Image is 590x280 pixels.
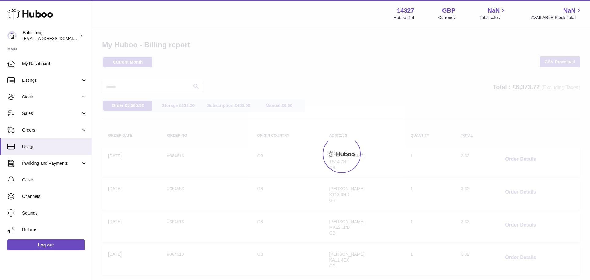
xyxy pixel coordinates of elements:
[397,6,414,15] strong: 14327
[22,144,87,150] span: Usage
[487,6,500,15] span: NaN
[22,194,87,199] span: Channels
[22,61,87,67] span: My Dashboard
[479,15,507,21] span: Total sales
[394,15,414,21] div: Huboo Ref
[22,77,81,83] span: Listings
[22,94,81,100] span: Stock
[7,239,85,250] a: Log out
[438,15,456,21] div: Currency
[22,177,87,183] span: Cases
[22,227,87,233] span: Returns
[531,15,583,21] span: AVAILABLE Stock Total
[23,30,78,41] div: Bublishing
[563,6,576,15] span: NaN
[479,6,507,21] a: NaN Total sales
[23,36,90,41] span: [EMAIL_ADDRESS][DOMAIN_NAME]
[22,160,81,166] span: Invoicing and Payments
[442,6,455,15] strong: GBP
[22,111,81,116] span: Sales
[7,31,17,40] img: internalAdmin-14327@internal.huboo.com
[22,127,81,133] span: Orders
[531,6,583,21] a: NaN AVAILABLE Stock Total
[22,210,87,216] span: Settings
